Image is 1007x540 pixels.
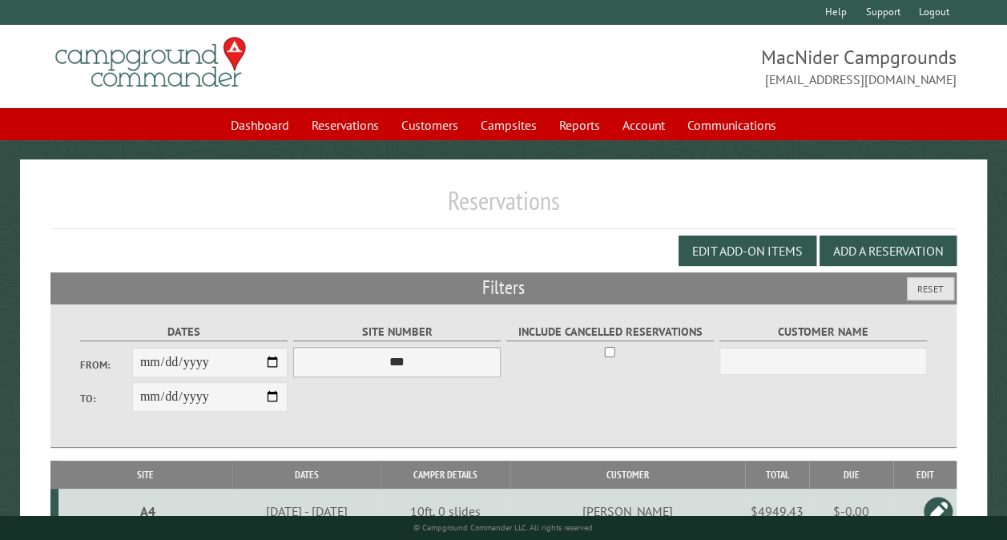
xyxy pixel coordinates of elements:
[58,461,232,489] th: Site
[50,185,957,229] h1: Reservations
[392,110,468,140] a: Customers
[809,461,893,489] th: Due
[678,110,786,140] a: Communications
[471,110,546,140] a: Campsites
[232,461,381,489] th: Dates
[302,110,389,140] a: Reservations
[809,489,893,534] td: $-0.00
[50,272,957,303] h2: Filters
[510,461,745,489] th: Customer
[80,323,288,341] label: Dates
[506,323,714,341] label: Include Cancelled Reservations
[820,236,957,266] button: Add a Reservation
[550,110,610,140] a: Reports
[613,110,675,140] a: Account
[65,503,230,519] div: A4
[381,489,510,534] td: 10ft, 0 slides
[679,236,816,266] button: Edit Add-on Items
[719,323,927,341] label: Customer Name
[381,461,510,489] th: Camper Details
[413,522,594,533] small: © Campground Commander LLC. All rights reserved.
[745,461,809,489] th: Total
[235,503,378,519] div: [DATE] - [DATE]
[221,110,299,140] a: Dashboard
[293,323,501,341] label: Site Number
[893,461,957,489] th: Edit
[80,357,132,373] label: From:
[504,44,957,89] span: MacNider Campgrounds [EMAIL_ADDRESS][DOMAIN_NAME]
[50,31,251,94] img: Campground Commander
[907,277,954,300] button: Reset
[510,489,745,534] td: [PERSON_NAME]
[80,391,132,406] label: To:
[745,489,809,534] td: $4949.43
